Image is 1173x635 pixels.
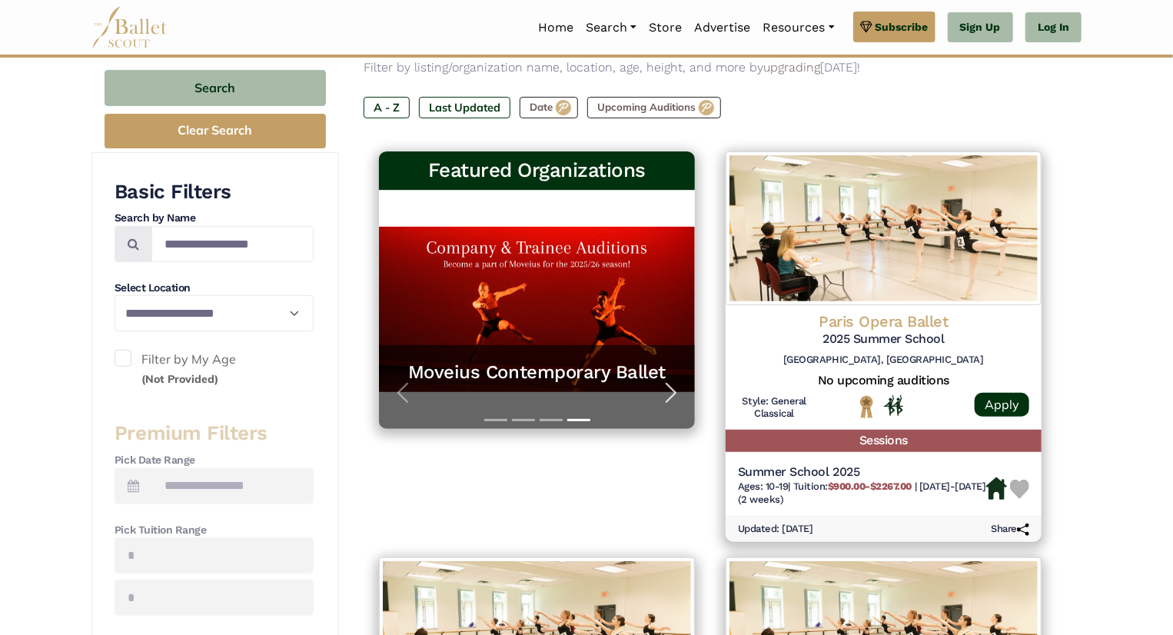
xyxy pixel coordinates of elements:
[520,97,578,118] label: Date
[512,411,535,429] button: Slide 2
[975,393,1029,417] a: Apply
[105,114,326,148] button: Clear Search
[738,480,789,492] span: Ages: 10-19
[738,480,986,507] h6: | |
[141,372,218,386] small: (Not Provided)
[688,12,756,44] a: Advertise
[884,395,903,415] img: In Person
[484,411,507,429] button: Slide 1
[643,12,688,44] a: Store
[738,354,1029,367] h6: [GEOGRAPHIC_DATA], [GEOGRAPHIC_DATA]
[364,58,1057,78] p: Filter by listing/organization name, location, age, height, and more by [DATE]!
[738,464,986,480] h5: Summer School 2025
[738,523,813,536] h6: Updated: [DATE]
[115,211,314,226] h4: Search by Name
[419,97,510,118] label: Last Updated
[115,281,314,296] h4: Select Location
[948,12,1013,43] a: Sign Up
[793,480,915,492] span: Tuition:
[756,12,840,44] a: Resources
[532,12,580,44] a: Home
[580,12,643,44] a: Search
[986,477,1007,500] img: Housing Available
[726,430,1042,452] h5: Sessions
[763,60,820,75] a: upgrading
[540,411,563,429] button: Slide 3
[394,361,680,384] a: Moveius Contemporary Ballet
[738,395,811,421] h6: Style: General Classical
[991,523,1029,536] h6: Share
[105,70,326,106] button: Search
[1025,12,1082,43] a: Log In
[1010,480,1029,499] img: Heart
[860,18,872,35] img: gem.svg
[391,158,683,184] h3: Featured Organizations
[115,179,314,205] h3: Basic Filters
[726,151,1042,305] img: Logo
[738,480,986,505] span: [DATE]-[DATE] (2 weeks)
[115,523,314,538] h4: Pick Tuition Range
[115,421,314,447] h3: Premium Filters
[828,480,912,492] b: $900.00-$2267.00
[857,395,876,419] img: National
[587,97,721,118] label: Upcoming Auditions
[364,97,410,118] label: A - Z
[876,18,929,35] span: Subscribe
[738,331,1029,347] h5: 2025 Summer School
[738,311,1029,331] h4: Paris Opera Ballet
[115,350,314,389] label: Filter by My Age
[151,226,314,262] input: Search by names...
[115,453,314,468] h4: Pick Date Range
[853,12,935,42] a: Subscribe
[567,411,590,429] button: Slide 4
[738,373,1029,389] h5: No upcoming auditions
